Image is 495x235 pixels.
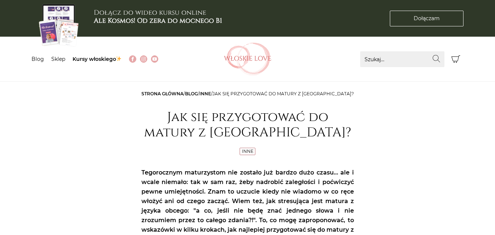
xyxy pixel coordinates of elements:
[242,148,254,154] a: Inne
[390,11,463,26] a: Dołączam
[94,9,222,25] h3: Dołącz do wideo kursu online
[185,91,198,96] a: Blog
[73,56,122,62] a: Kursy włoskiego
[116,56,121,61] img: ✨
[141,110,354,140] h1: Jak się przygotować do matury z [GEOGRAPHIC_DATA]?
[360,51,444,67] input: Szukaj...
[414,15,440,22] span: Dołączam
[224,43,271,76] img: Włoskielove
[199,91,211,96] a: Inne
[94,16,222,25] b: Ale Kosmos! Od zera do mocnego B1
[51,56,65,62] a: Sklep
[141,91,354,96] span: / / /
[141,91,184,96] a: Strona główna
[213,91,354,96] span: Jak się przygotować do matury z [GEOGRAPHIC_DATA]?
[32,56,44,62] a: Blog
[448,51,464,67] button: Koszyk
